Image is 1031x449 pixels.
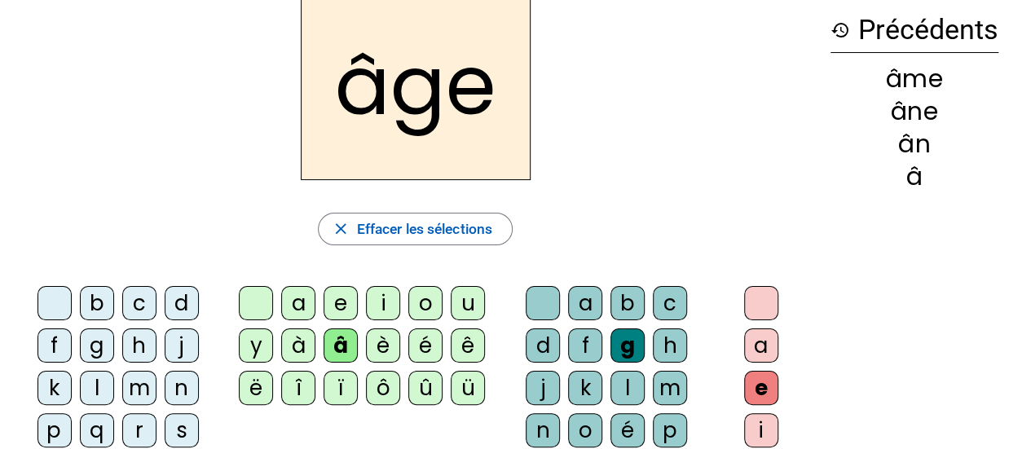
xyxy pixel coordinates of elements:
[80,286,114,320] div: b
[281,371,315,405] div: î
[451,286,485,320] div: u
[239,328,273,363] div: y
[831,67,998,91] div: âme
[610,286,645,320] div: b
[332,220,350,239] mat-icon: close
[122,286,156,320] div: c
[165,371,199,405] div: n
[80,328,114,363] div: g
[165,286,199,320] div: d
[408,328,443,363] div: é
[281,328,315,363] div: à
[366,286,400,320] div: i
[744,413,778,447] div: i
[653,328,687,363] div: h
[122,413,156,447] div: r
[281,286,315,320] div: a
[408,371,443,405] div: û
[526,371,560,405] div: j
[526,413,560,447] div: n
[122,371,156,405] div: m
[324,286,358,320] div: e
[451,371,485,405] div: ü
[831,99,998,124] div: âne
[37,328,72,363] div: f
[744,328,778,363] div: a
[831,132,998,156] div: ân
[37,371,72,405] div: k
[37,413,72,447] div: p
[610,371,645,405] div: l
[610,328,645,363] div: g
[165,328,199,363] div: j
[568,286,602,320] div: a
[831,7,998,53] h3: Précédents
[408,286,443,320] div: o
[568,413,602,447] div: o
[356,217,492,241] span: Effacer les sélections
[568,328,602,363] div: f
[610,413,645,447] div: é
[653,371,687,405] div: m
[122,328,156,363] div: h
[366,371,400,405] div: ô
[568,371,602,405] div: k
[744,371,778,405] div: e
[831,165,998,189] div: â
[324,328,358,363] div: â
[324,371,358,405] div: ï
[451,328,485,363] div: ê
[653,286,687,320] div: c
[80,371,114,405] div: l
[653,413,687,447] div: p
[80,413,114,447] div: q
[526,328,560,363] div: d
[165,413,199,447] div: s
[366,328,400,363] div: è
[831,20,850,40] mat-icon: history
[239,371,273,405] div: ë
[318,213,513,245] button: Effacer les sélections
